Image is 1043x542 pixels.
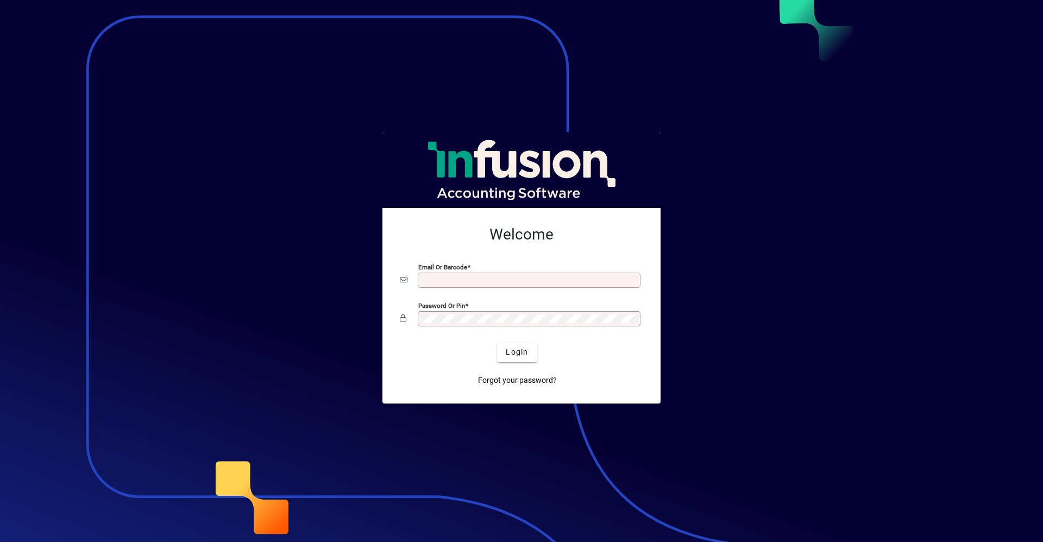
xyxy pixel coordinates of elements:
[497,343,537,362] button: Login
[506,346,528,358] span: Login
[418,301,465,309] mat-label: Password or Pin
[400,225,643,244] h2: Welcome
[478,375,557,386] span: Forgot your password?
[418,263,467,270] mat-label: Email or Barcode
[474,371,561,390] a: Forgot your password?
